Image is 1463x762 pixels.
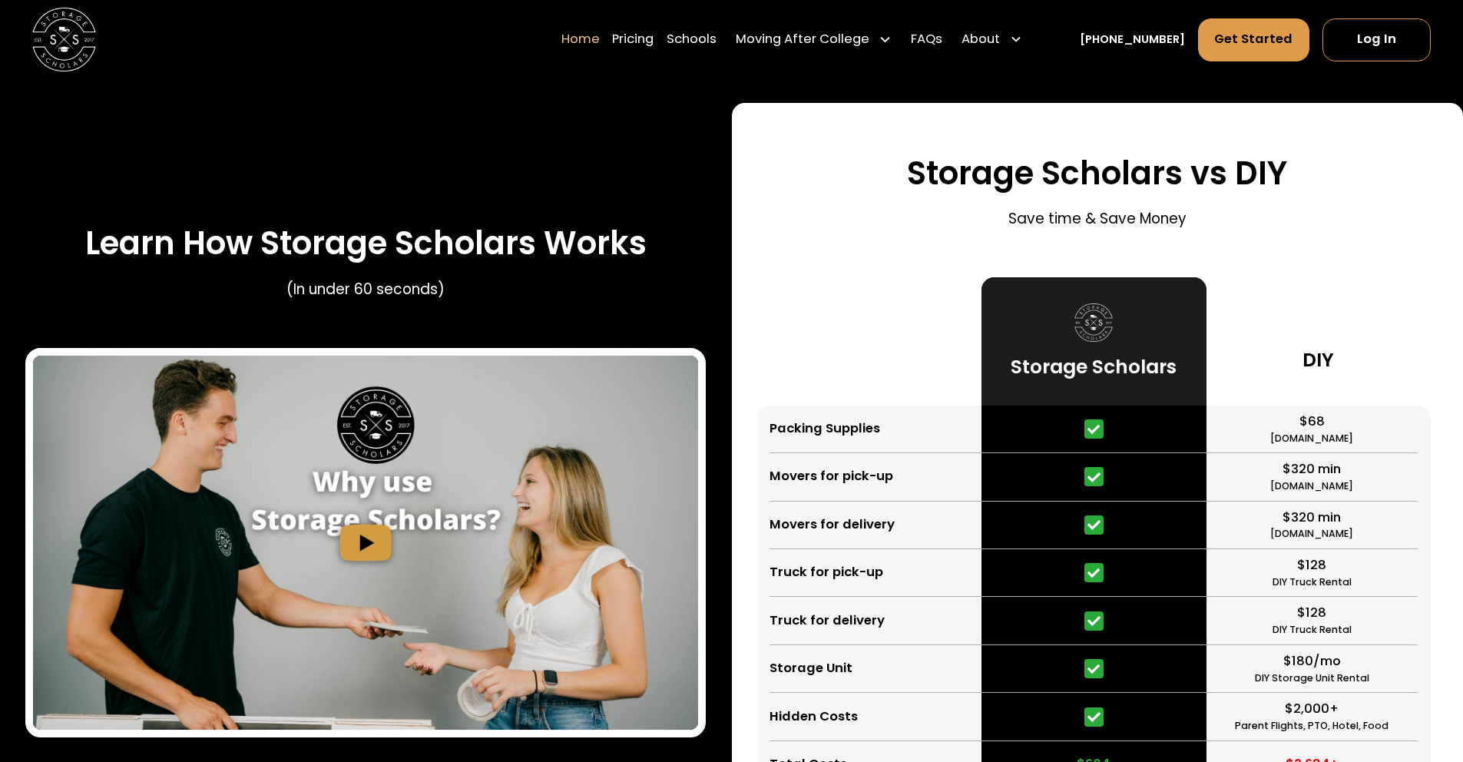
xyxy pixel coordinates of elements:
h3: Learn How Storage Scholars Works [85,224,647,263]
div: Movers for pick-up [770,467,893,486]
div: $320 min [1283,460,1341,479]
div: [DOMAIN_NAME] [1270,479,1353,494]
div: Moving After College [736,31,869,50]
a: Get Started [1198,18,1310,61]
div: Packing Supplies [770,419,880,439]
div: Moving After College [730,18,899,62]
div: About [962,31,1000,50]
div: Truck for delivery [770,611,885,631]
a: FAQs [911,18,942,62]
a: Pricing [612,18,654,62]
div: $320 min [1283,509,1341,528]
div: About [955,18,1029,62]
img: Storage Scholars - How it Works video. [33,356,698,730]
div: [DOMAIN_NAME] [1270,432,1353,446]
h3: DIY [1302,348,1334,373]
a: Log In [1322,18,1431,61]
h3: Storage Scholars vs DIY [907,154,1287,193]
img: Storage Scholars logo. [1074,303,1113,342]
div: $128 [1297,556,1326,575]
a: open lightbox [33,356,698,730]
img: Storage Scholars main logo [32,8,96,71]
div: DIY Storage Unit Rental [1255,671,1369,686]
div: DIY Truck Rental [1273,575,1352,590]
div: $128 [1297,604,1326,623]
div: Truck for pick-up [770,563,883,582]
p: Save time & Save Money [1008,208,1187,230]
div: DIY Truck Rental [1273,623,1352,638]
a: [PHONE_NUMBER] [1080,31,1185,48]
div: $2,000+ [1285,700,1339,719]
a: Home [561,18,600,62]
div: [DOMAIN_NAME] [1270,527,1353,542]
div: $68 [1299,412,1325,432]
h3: Storage Scholars [1011,355,1177,379]
div: Storage Unit [770,659,852,678]
div: Hidden Costs [770,707,858,727]
a: Schools [667,18,717,62]
div: $180/mo [1283,652,1341,671]
p: (In under 60 seconds) [286,279,445,300]
div: Movers for delivery [770,515,895,535]
div: Parent Flights, PTO, Hotel, Food [1235,719,1389,734]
